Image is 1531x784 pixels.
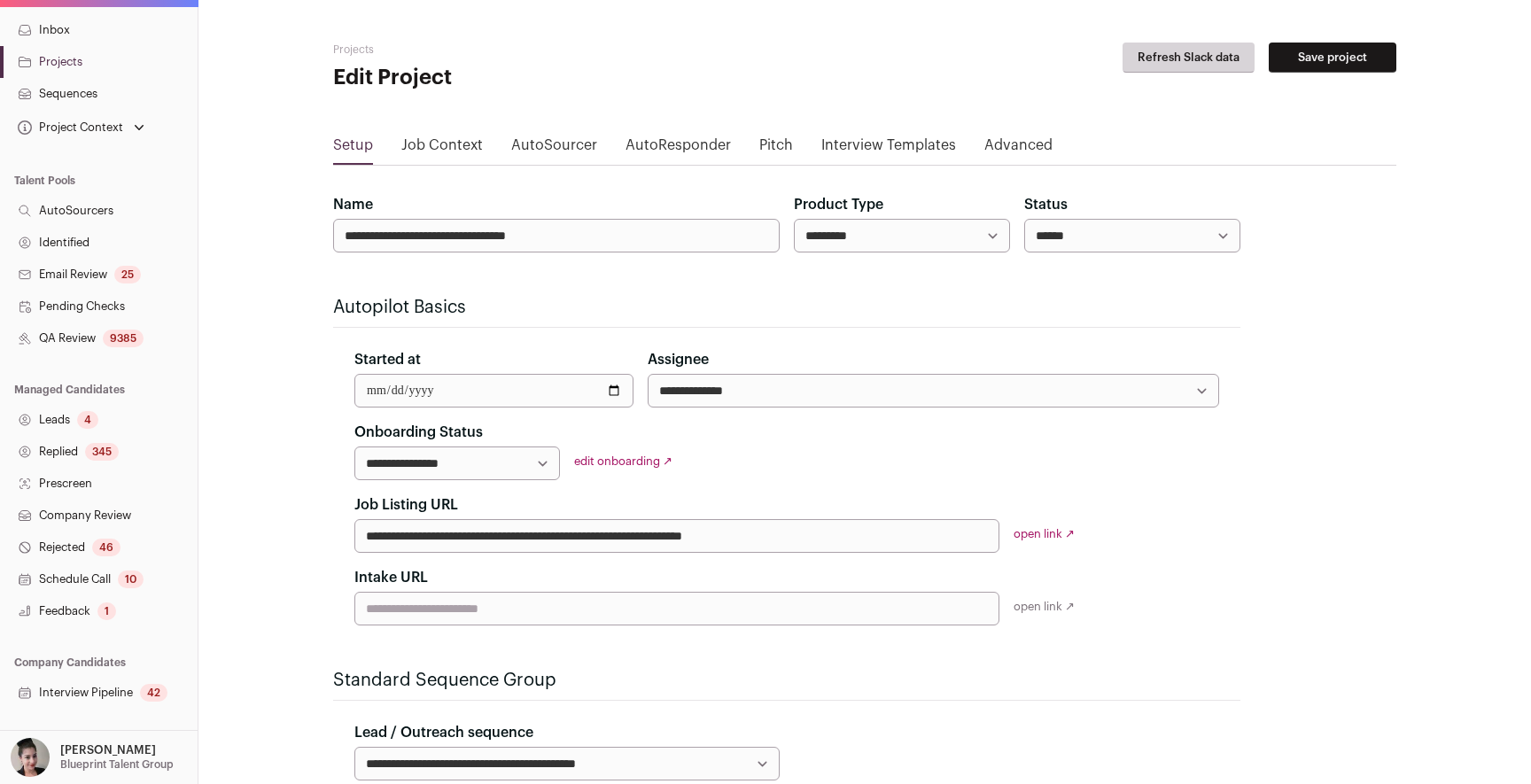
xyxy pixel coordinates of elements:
[354,422,483,443] label: Onboarding Status
[1014,528,1075,539] a: open link ↗
[354,349,421,370] label: Started at
[1269,43,1396,73] button: Save project
[77,411,98,429] div: 4
[103,330,144,347] div: 9385
[60,743,156,757] p: [PERSON_NAME]
[1123,43,1255,73] button: Refresh Slack data
[85,443,119,461] div: 345
[626,135,731,163] a: AutoResponder
[14,120,123,135] div: Project Context
[648,349,709,370] label: Assignee
[511,135,597,163] a: AutoSourcer
[92,539,120,556] div: 46
[354,494,458,516] label: Job Listing URL
[574,455,672,467] a: edit onboarding ↗
[354,722,533,743] label: Lead / Outreach sequence
[821,135,956,163] a: Interview Templates
[333,194,373,215] label: Name
[14,115,148,140] button: Open dropdown
[1024,194,1068,215] label: Status
[333,135,373,163] a: Setup
[333,43,688,57] h2: Projects
[11,738,50,777] img: 8072482-medium_jpg
[140,684,167,702] div: 42
[794,194,883,215] label: Product Type
[114,266,141,283] div: 25
[7,738,177,777] button: Open dropdown
[354,567,428,588] label: Intake URL
[97,602,116,620] div: 1
[118,571,144,588] div: 10
[333,64,688,92] h1: Edit Project
[984,135,1053,163] a: Advanced
[333,295,1240,320] h2: Autopilot Basics
[333,668,1240,693] h2: Standard Sequence Group
[60,757,174,772] p: Blueprint Talent Group
[759,135,793,163] a: Pitch
[401,135,483,163] a: Job Context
